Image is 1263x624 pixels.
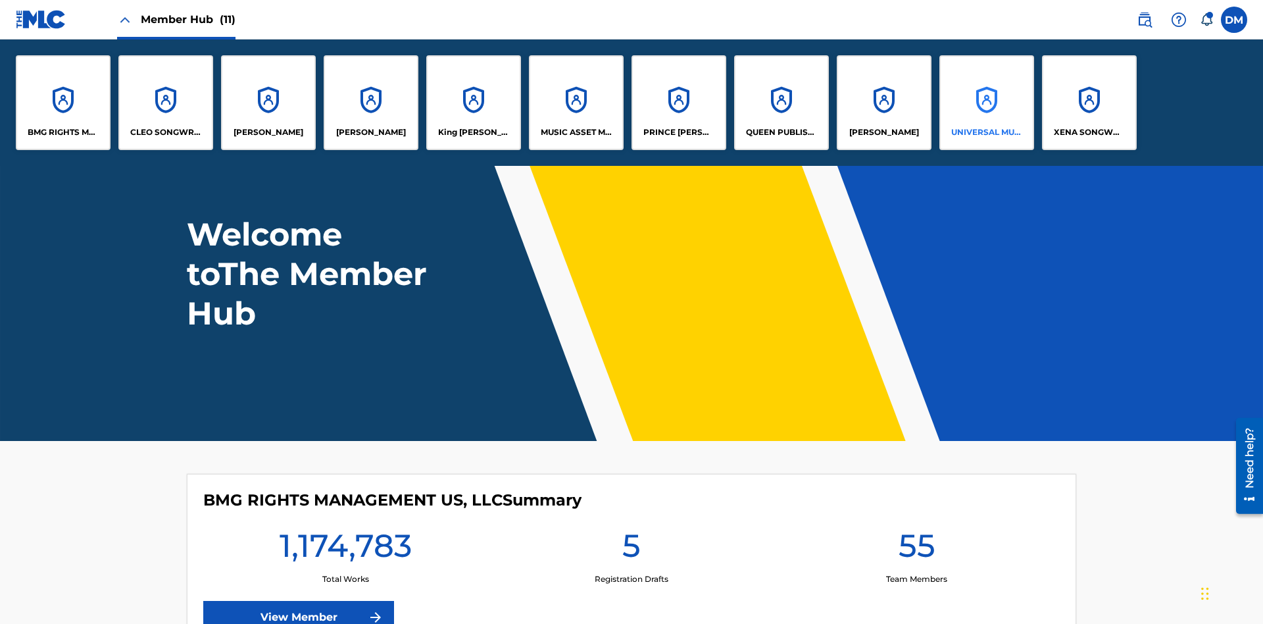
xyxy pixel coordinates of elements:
div: Drag [1201,574,1209,613]
h1: 1,174,783 [280,526,412,573]
img: MLC Logo [16,10,66,29]
p: Team Members [886,573,947,585]
a: AccountsKing [PERSON_NAME] [426,55,521,150]
p: CLEO SONGWRITER [130,126,202,138]
h1: 5 [622,526,641,573]
p: XENA SONGWRITER [1054,126,1126,138]
div: Help [1166,7,1192,33]
span: Member Hub [141,12,235,27]
h4: BMG RIGHTS MANAGEMENT US, LLC [203,490,582,510]
img: help [1171,12,1187,28]
img: search [1137,12,1152,28]
a: AccountsUNIVERSAL MUSIC PUB GROUP [939,55,1034,150]
p: MUSIC ASSET MANAGEMENT (MAM) [541,126,612,138]
p: RONALD MCTESTERSON [849,126,919,138]
a: Accounts[PERSON_NAME] [837,55,931,150]
iframe: Resource Center [1226,413,1263,521]
span: (11) [220,13,235,26]
h1: Welcome to The Member Hub [187,215,433,333]
a: AccountsBMG RIGHTS MANAGEMENT US, LLC [16,55,111,150]
a: Accounts[PERSON_NAME] [324,55,418,150]
a: Accounts[PERSON_NAME] [221,55,316,150]
iframe: Chat Widget [1197,561,1263,624]
a: Public Search [1131,7,1158,33]
div: User Menu [1221,7,1247,33]
img: Close [117,12,133,28]
a: AccountsMUSIC ASSET MANAGEMENT (MAM) [529,55,624,150]
p: Registration Drafts [595,573,668,585]
h1: 55 [899,526,935,573]
a: AccountsXENA SONGWRITER [1042,55,1137,150]
p: BMG RIGHTS MANAGEMENT US, LLC [28,126,99,138]
a: AccountsQUEEN PUBLISHA [734,55,829,150]
p: Total Works [322,573,369,585]
p: UNIVERSAL MUSIC PUB GROUP [951,126,1023,138]
p: King McTesterson [438,126,510,138]
div: Notifications [1200,13,1213,26]
p: EYAMA MCSINGER [336,126,406,138]
a: AccountsPRINCE [PERSON_NAME] [631,55,726,150]
p: QUEEN PUBLISHA [746,126,818,138]
a: AccountsCLEO SONGWRITER [118,55,213,150]
p: PRINCE MCTESTERSON [643,126,715,138]
p: ELVIS COSTELLO [234,126,303,138]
